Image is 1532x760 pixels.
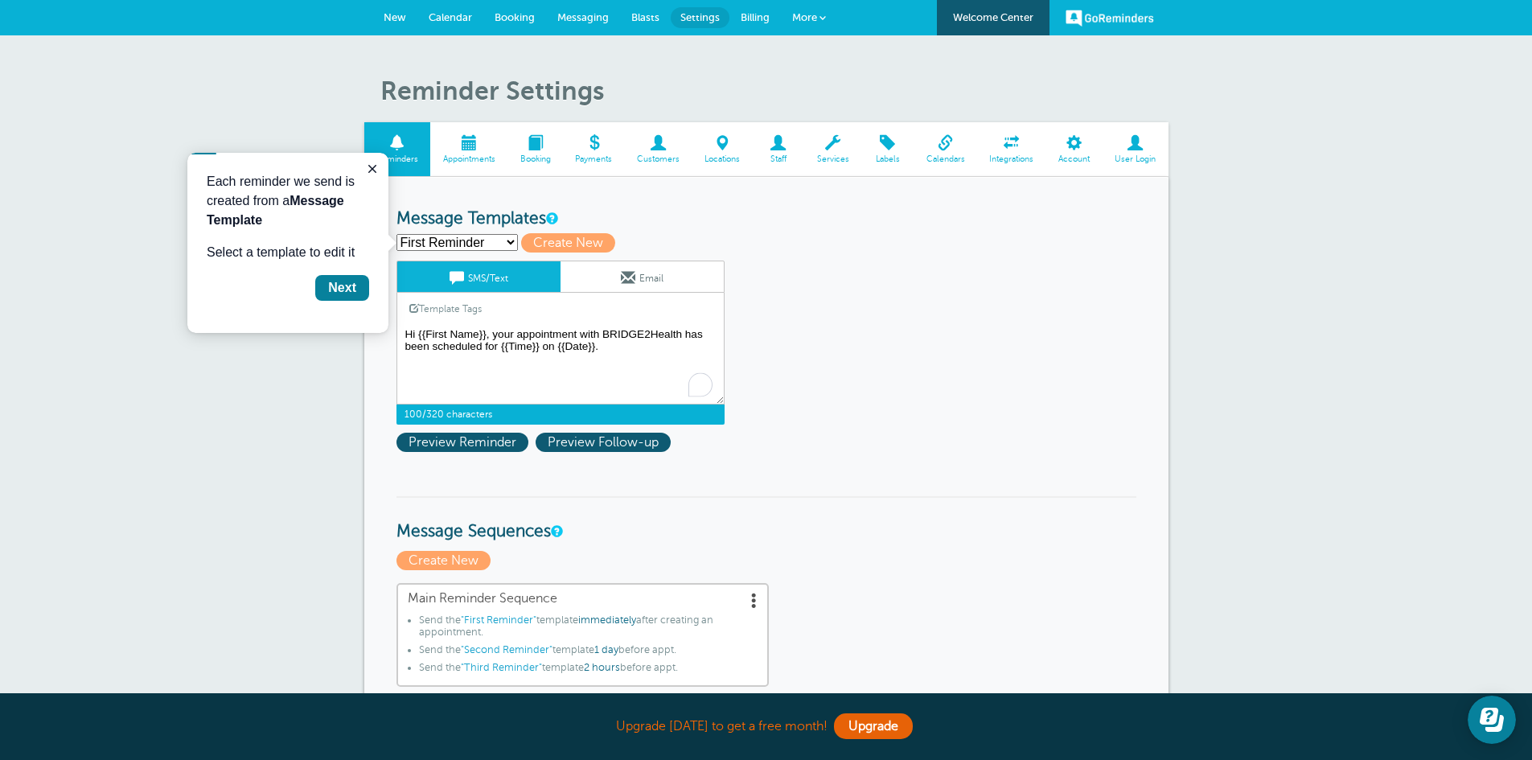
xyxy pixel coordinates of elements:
span: "Second Reminder" [461,644,552,655]
a: Template Tags [397,293,494,324]
span: Booking [495,11,535,23]
textarea: To enrich screen reader interactions, please activate Accessibility in Grammarly extension settings [396,324,725,405]
span: Create New [396,551,491,570]
span: Create New [521,233,615,253]
a: Labels [861,122,914,176]
span: Reminders [372,154,423,164]
span: 1 day [594,644,618,655]
a: User Login [1103,122,1169,176]
li: Send the template after creating an appointment. [419,614,758,644]
span: Staff [760,154,796,164]
a: Main Reminder Sequence Send the"First Reminder"templateimmediatelyafter creating an appointment.S... [396,583,769,688]
span: Payments [571,154,617,164]
span: Billing [741,11,770,23]
span: "Third Reminder" [461,662,542,673]
span: Preview Reminder [396,433,528,452]
iframe: Resource center [1468,696,1516,744]
span: 2 hours [584,662,620,673]
a: Account [1046,122,1103,176]
li: Send the template before appt. [419,662,758,680]
span: More [792,11,817,23]
span: New [384,11,406,23]
a: Services [804,122,861,176]
a: Appointments [430,122,507,176]
span: User Login [1111,154,1160,164]
div: Upgrade [DATE] to get a free month! [364,709,1169,744]
span: immediately [578,614,636,626]
h1: Reminder Settings [380,76,1169,106]
h3: Message Sequences [396,496,1136,542]
a: Booking [507,122,563,176]
h3: Message Templates [396,209,1136,229]
span: Settings [680,11,720,23]
span: Blasts [631,11,659,23]
a: Staff [752,122,804,176]
span: Calendar [429,11,472,23]
a: SMS/Text [397,261,561,292]
span: Messaging [557,11,609,23]
a: Settings [671,7,729,28]
li: Send the template before appt. [419,644,758,662]
a: Preview Follow-up [536,435,675,450]
span: Booking [515,154,555,164]
a: Create New [521,236,622,250]
span: 100/320 characters [396,405,725,424]
span: Locations [700,154,745,164]
span: Services [812,154,853,164]
a: Integrations [977,122,1046,176]
span: Account [1054,154,1095,164]
a: Customers [625,122,692,176]
a: This is the wording for your reminder and follow-up messages. You can create multiple templates i... [546,213,556,224]
span: Labels [869,154,906,164]
a: Email [561,261,724,292]
a: Payments [563,122,625,176]
a: Calendars [914,122,977,176]
span: Preview Follow-up [536,433,671,452]
span: Main Reminder Sequence [408,591,758,606]
span: Customers [633,154,684,164]
span: "First Reminder" [461,614,536,626]
span: Integrations [985,154,1038,164]
a: Upgrade [834,713,913,739]
span: Calendars [922,154,969,164]
a: Locations [692,122,753,176]
a: Message Sequences allow you to setup multiple reminder schedules that can use different Message T... [551,526,561,536]
a: Create New [396,553,495,568]
span: Appointments [438,154,499,164]
iframe: tooltip [187,153,388,333]
a: Preview Reminder [396,435,536,450]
